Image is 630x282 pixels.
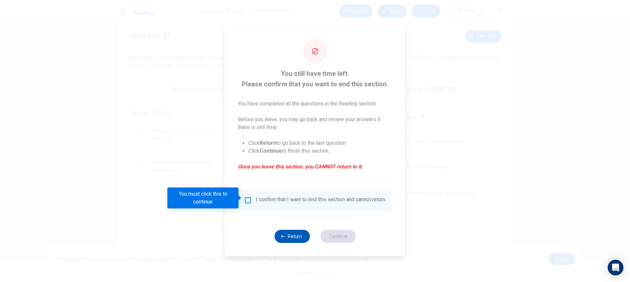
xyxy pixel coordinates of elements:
[608,260,623,275] div: Open Intercom Messenger
[238,116,392,131] p: Before you leave, you may go back and review your answers if there is still time.
[167,187,239,208] div: You must click this to continue
[320,230,356,243] button: Continue
[244,196,252,204] span: You must click this to continue
[274,230,310,243] button: Return
[248,147,392,155] li: Click to finish this section.
[260,140,276,146] strong: Return
[238,68,392,89] span: You still have time left. Please confirm that you want to end this section.
[248,139,392,147] li: Click to go back to the last question
[238,163,392,171] em: Once you leave this section, you CANNOT return to it.
[260,148,282,154] strong: Continue
[256,196,386,204] div: I confirm that I want to end this section and cannot return.
[238,100,392,108] p: You have completed all the questions in the Reading section.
